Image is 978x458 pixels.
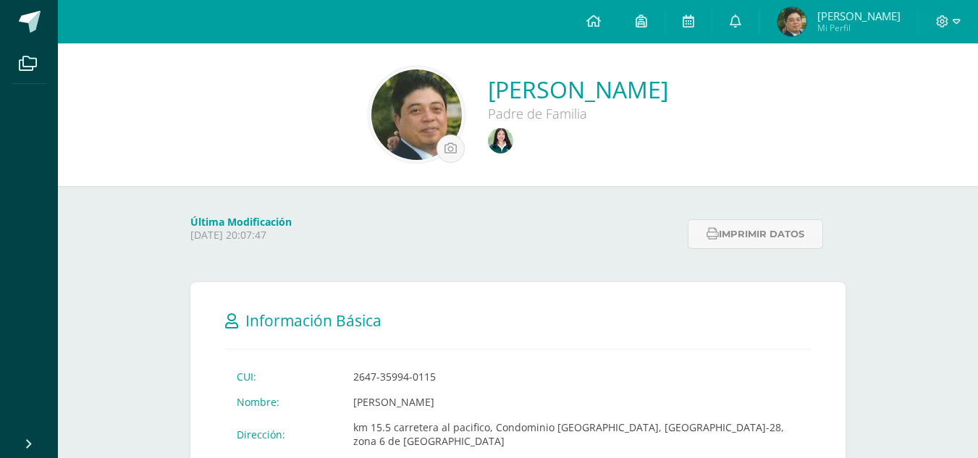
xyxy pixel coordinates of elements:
td: Dirección: [225,415,342,454]
td: [PERSON_NAME] [342,389,811,415]
img: 90ac7517e1b59df6f8b0c6549620f022.png [371,69,462,160]
a: [PERSON_NAME] [488,74,668,105]
td: CUI: [225,364,342,389]
td: km 15.5 carretera al pacifico, Condominio [GEOGRAPHIC_DATA], [GEOGRAPHIC_DATA]-28, zona 6 de [GEO... [342,415,811,454]
img: a15d7d7530a89307aa6f56415bc94d20.png [488,128,513,153]
button: Imprimir datos [688,219,823,249]
span: [PERSON_NAME] [817,9,901,23]
p: [DATE] 20:07:47 [190,229,679,242]
div: Padre de Familia [488,105,668,122]
td: Nombre: [225,389,342,415]
span: Mi Perfil [817,22,901,34]
span: Información Básica [245,310,381,331]
img: 6e1a0170319ca54895d3a84212a14132.png [777,7,806,36]
td: 2647-35994-0115 [342,364,811,389]
h4: Última Modificación [190,215,679,229]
